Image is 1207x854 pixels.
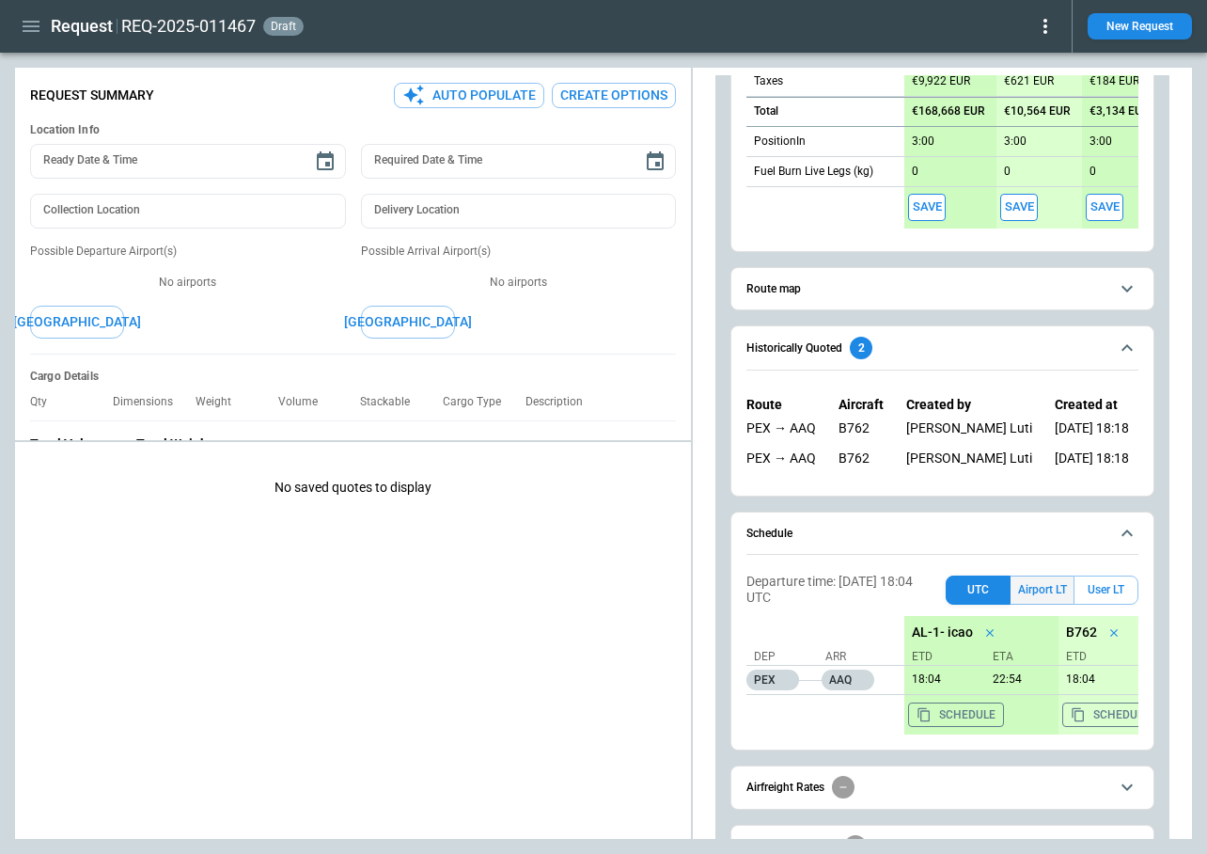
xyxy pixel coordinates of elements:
[754,105,778,118] h6: Total
[30,244,346,260] p: Possible Departure Airport(s)
[1055,397,1129,413] p: Created at
[746,283,801,295] h6: Route map
[196,395,246,409] p: Weight
[1062,703,1158,727] button: Copy the aircraft schedule to your clipboard
[839,397,884,413] p: Aircraft
[1089,74,1139,88] p: €184 EUR
[1011,576,1074,605] button: Airport LT
[1089,104,1150,119] p: €3,134 EUR
[746,397,816,413] p: Route
[30,87,154,103] p: Request Summary
[985,672,1058,687] p: 29 Sep 2025
[908,194,946,221] span: Save this aircraft quote and copy details to clipboard
[822,670,874,690] p: AAQ
[912,74,970,88] p: €9,922 EUR
[839,451,884,473] div: B762
[839,420,884,443] div: B762
[30,395,62,409] p: Qty
[746,782,824,794] h6: Airfreight Rates
[1000,194,1038,221] span: Save this aircraft quote and copy details to clipboard
[394,83,544,108] button: Auto Populate
[904,616,1138,735] div: scrollable content
[746,420,816,443] div: UUYP → (live) → AAQ
[746,268,1138,310] button: Route map
[1066,625,1097,640] p: B762
[1066,649,1132,665] p: ETD
[746,574,938,606] p: Departure time: [DATE] 18:04 UTC
[1004,104,1071,119] p: €10,564 EUR
[51,15,113,38] h1: Request
[746,767,1138,809] button: Airfreight Rates
[946,576,1011,605] button: UTC
[754,134,806,150] p: PositionIn
[1004,74,1054,88] p: €621 EUR
[908,703,1004,727] button: Copy the aircraft schedule to your clipboard
[1088,13,1192,40] button: New Request
[746,513,1138,556] button: Schedule
[525,395,598,409] p: Description
[754,73,783,89] p: Taxes
[443,395,516,409] p: Cargo Type
[1086,194,1123,221] button: Save
[1089,134,1112,149] p: 3:00
[220,436,224,452] p: -
[361,275,677,291] p: No airports
[1086,194,1123,221] span: Save this aircraft quote and copy details to clipboard
[825,649,891,665] p: Arr
[552,83,676,108] button: Create Options
[361,244,677,260] p: Possible Arrival Airport(s)
[1089,165,1096,179] p: 0
[636,143,674,181] button: Choose date
[746,566,1138,741] div: Schedule
[754,164,873,180] p: Fuel Burn Live Legs (kg)
[985,649,1051,665] p: ETA
[1000,194,1038,221] button: Save
[278,395,333,409] p: Volume
[912,649,978,665] p: ETD
[267,20,300,33] span: draft
[912,165,918,179] p: 0
[15,450,691,526] p: No saved quotes to display
[754,649,820,665] p: Dep
[1055,451,1129,473] div: [DATE] 18:18
[746,382,1138,488] div: Historically Quoted2
[30,275,346,291] p: No airports
[306,143,344,181] button: Choose date
[1055,420,1129,443] div: [DATE] 18:18
[30,306,124,339] button: [GEOGRAPHIC_DATA]
[30,436,110,452] p: Total Volume
[912,104,985,119] p: €168,668 EUR
[121,15,256,38] h2: REQ-2025-011467
[746,342,842,355] h6: Historically Quoted
[1058,672,1132,687] p: 29 Sep 2025
[1074,576,1138,605] button: User LT
[1004,165,1011,179] p: 0
[118,436,121,452] p: -
[361,306,455,339] button: [GEOGRAPHIC_DATA]
[906,420,1032,443] div: [PERSON_NAME] Luti
[113,395,188,409] p: Dimensions
[904,672,978,687] p: 29 Sep 2025
[746,451,816,473] div: UUYP → (live) → AAQ
[912,134,934,149] p: 3:00
[906,451,1032,473] div: [PERSON_NAME] Luti
[746,528,792,540] h6: Schedule
[360,395,425,409] p: Stackable
[1004,134,1027,149] p: 3:00
[912,625,973,640] p: AL-1- icao
[850,337,872,359] div: 2
[908,194,946,221] button: Save
[30,123,676,137] h6: Location Info
[136,436,212,452] p: Total Weight
[30,370,676,384] h6: Cargo Details
[746,670,799,690] p: PEX
[746,326,1138,370] button: Historically Quoted2
[906,397,1032,413] p: Created by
